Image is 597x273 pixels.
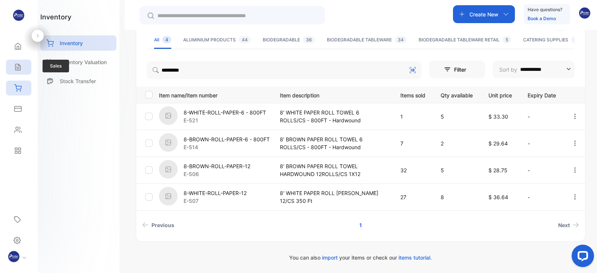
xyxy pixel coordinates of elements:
span: $ 29.64 [488,140,508,147]
p: 8 [441,193,473,201]
p: Sort by [499,66,517,73]
p: - [528,166,556,174]
p: 7 [400,139,426,147]
span: 5 [503,36,511,43]
p: E-521 [184,116,266,124]
p: - [528,139,556,147]
span: import [322,254,338,261]
p: 27 [400,193,426,201]
span: items tutorial. [398,254,432,261]
span: $ 28.75 [488,167,507,173]
p: Stock Transfer [60,77,96,85]
div: CATERING SUPPLIES [523,37,582,43]
span: Sales [43,60,69,72]
p: 8-BROWN-ROLL-PAPER-6 - 800FT [184,135,270,143]
p: - [528,113,556,120]
p: Item name/Item number [159,90,271,99]
button: avatar [579,5,590,23]
span: 34 [395,36,407,43]
p: Qty available [441,90,473,99]
div: BIODEGRADABLE TABLEWARE RETAIL [419,37,511,43]
ul: Pagination [136,218,585,232]
a: Inventory [40,35,116,51]
img: avatar [579,7,590,19]
a: Inventory Valuation [40,54,116,70]
p: Have questions? [528,6,562,13]
p: 8-WHITE-ROLL-PAPER-12 [184,189,247,197]
span: 44 [239,36,251,43]
span: Next [558,221,570,229]
div: ALUMINIUM PRODUCTS [183,37,251,43]
span: 17 [571,36,582,43]
div: BIODEGRADABLE [263,37,315,43]
span: $ 36.64 [488,194,508,200]
p: 8' BROWN PAPER ROLL TOWEL HARDWOUND 12ROLLS/CS 1X12 [280,162,385,178]
span: 36 [303,36,315,43]
p: Items sold [400,90,426,99]
span: 4 [162,36,171,43]
p: 1 [400,113,426,120]
a: Previous page [139,218,177,232]
p: Item description [280,90,385,99]
button: Sort by [493,60,575,78]
p: 8-BROWN-ROLL-PAPER-12 [184,162,250,170]
p: 32 [400,166,426,174]
img: logo [13,10,24,21]
a: Stock Transfer [40,73,116,89]
div: BIODEGRADABLE TABLEWARE [327,37,407,43]
p: Create New [469,10,498,18]
p: 8-WHITE-ROLL-PAPER-6 - 800FT [184,109,266,116]
span: Previous [151,221,174,229]
p: Inventory [60,39,83,47]
span: $ 33.30 [488,113,508,120]
p: 8' WHITE PAPER ROLL TOWEL 6 ROLLS/CS - 800FT - Hardwound [280,109,385,124]
iframe: LiveChat chat widget [566,242,597,273]
img: item [159,160,178,179]
h1: inventory [40,12,71,22]
p: 8' BROWN PAPER ROLL TOWEL 6 ROLLS/CS - 800FT - Hardwound [280,135,385,151]
img: profile [8,251,19,262]
a: Book a Demo [528,16,556,21]
a: Next page [555,218,582,232]
p: Unit price [488,90,512,99]
p: Inventory Valuation [60,58,107,66]
p: - [528,193,556,201]
img: item [159,187,178,205]
p: 8' WHITE PAPER ROLL [PERSON_NAME] 12/CS 350 Ft [280,189,385,205]
p: 2 [441,139,473,147]
p: E-514 [184,143,270,151]
p: Expiry Date [528,90,556,99]
img: item [159,106,178,125]
p: E-506 [184,170,250,178]
div: All [154,37,171,43]
img: item [159,133,178,152]
p: 5 [441,113,473,120]
p: You can also your items or check our [136,254,585,261]
a: Page 1 is your current page [350,218,371,232]
p: 5 [441,166,473,174]
button: Create New [453,5,515,23]
p: E-507 [184,197,247,205]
